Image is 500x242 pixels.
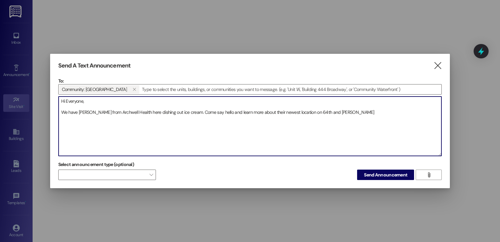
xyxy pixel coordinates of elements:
button: Send Announcement [357,170,414,180]
p: To: [58,78,442,84]
span: Send Announcement [364,172,407,178]
i:  [426,172,431,177]
i:  [433,62,442,69]
div: Hi Everyone, We have [PERSON_NAME] from Archwell Health here dishing out ice cream. Come say hell... [58,96,442,156]
textarea: Hi Everyone, We have [PERSON_NAME] from Archwell Health here dishing out ice cream. Come say hell... [59,97,442,156]
i:  [132,87,136,92]
label: Select announcement type (optional) [58,159,134,170]
input: Type to select the units, buildings, or communities you want to message. (e.g. 'Unit 1A', 'Buildi... [140,84,441,94]
span: Community: Orchard Hill [62,85,127,94]
button: Community: Orchard Hill [130,85,139,94]
h3: Send A Text Announcement [58,62,131,69]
